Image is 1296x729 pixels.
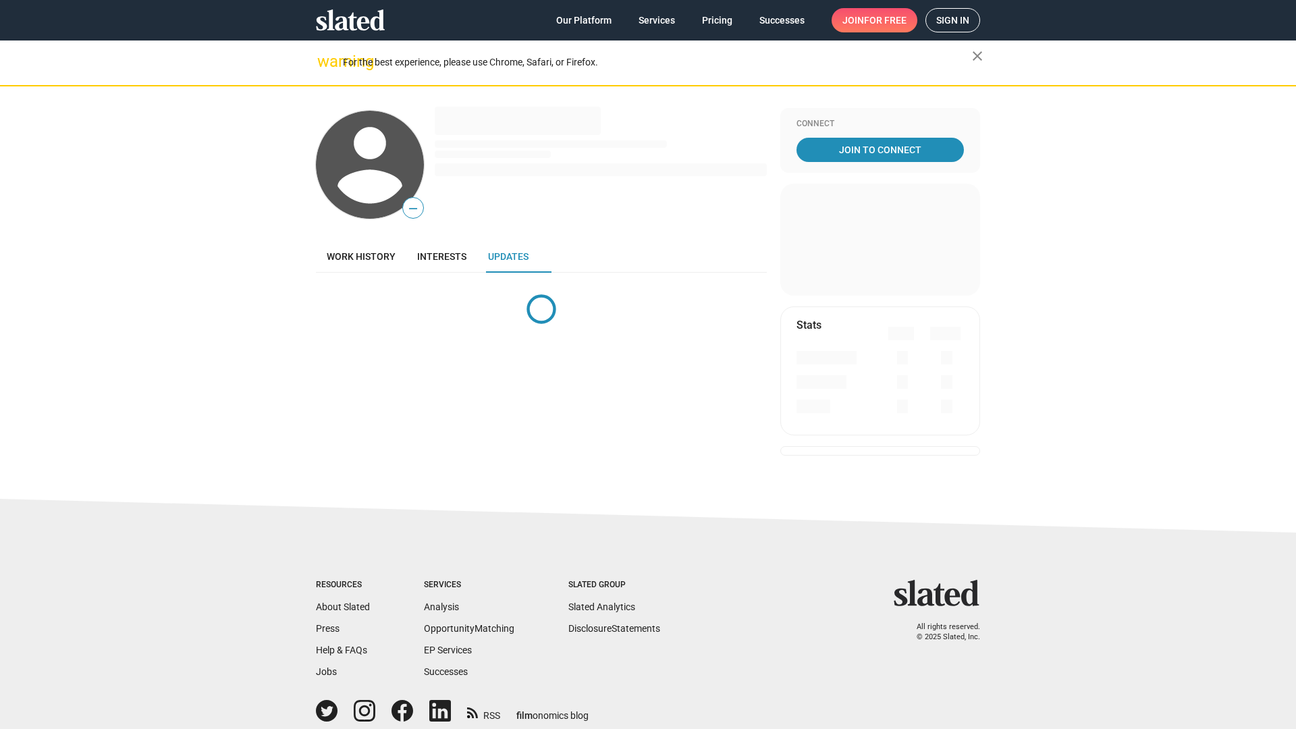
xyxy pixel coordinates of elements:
mat-icon: close [969,48,986,64]
span: Our Platform [556,8,612,32]
a: Analysis [424,601,459,612]
a: Work history [316,240,406,273]
a: Joinfor free [832,8,917,32]
div: For the best experience, please use Chrome, Safari, or Firefox. [343,53,972,72]
span: Pricing [702,8,732,32]
a: Pricing [691,8,743,32]
a: Interests [406,240,477,273]
div: Slated Group [568,580,660,591]
mat-icon: warning [317,53,333,70]
a: OpportunityMatching [424,623,514,634]
a: Press [316,623,340,634]
span: Updates [488,251,529,262]
a: filmonomics blog [516,699,589,722]
a: Updates [477,240,539,273]
a: EP Services [424,645,472,655]
a: Our Platform [545,8,622,32]
a: Successes [749,8,815,32]
span: Services [639,8,675,32]
a: Help & FAQs [316,645,367,655]
span: Join To Connect [799,138,961,162]
a: Join To Connect [796,138,964,162]
p: All rights reserved. © 2025 Slated, Inc. [902,622,980,642]
a: DisclosureStatements [568,623,660,634]
a: Sign in [925,8,980,32]
a: Successes [424,666,468,677]
a: Services [628,8,686,32]
span: — [403,200,423,217]
span: Join [842,8,907,32]
a: Jobs [316,666,337,677]
mat-card-title: Stats [796,318,821,332]
span: film [516,710,533,721]
span: Work history [327,251,396,262]
span: for free [864,8,907,32]
a: RSS [467,701,500,722]
span: Successes [759,8,805,32]
span: Interests [417,251,466,262]
div: Services [424,580,514,591]
span: Sign in [936,9,969,32]
div: Connect [796,119,964,130]
a: About Slated [316,601,370,612]
div: Resources [316,580,370,591]
a: Slated Analytics [568,601,635,612]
